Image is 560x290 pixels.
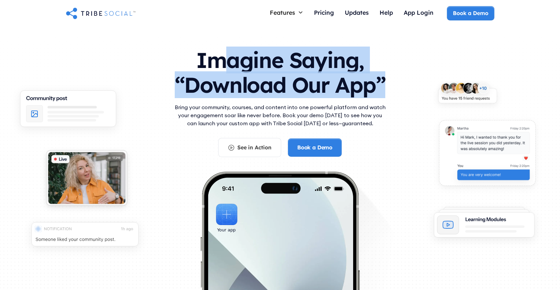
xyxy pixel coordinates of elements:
p: Bring your community, courses, and content into one powerful platform and watch your engagement s... [173,103,387,127]
img: An illustration of Community Feed [11,84,125,138]
div: Updates [345,9,369,16]
img: An illustration of Learning Modules [425,202,543,248]
div: Pricing [314,9,334,16]
img: An illustration of Live video [39,145,134,215]
h1: Imagine Saying, “Download Our App” [173,41,387,100]
div: Your app [217,226,236,234]
a: See in Action [218,138,281,157]
a: Updates [339,6,374,20]
img: An illustration of New friends requests [431,77,504,112]
div: Features [270,9,295,16]
a: Help [374,6,398,20]
a: App Login [398,6,439,20]
a: home [66,6,136,20]
div: Help [380,9,393,16]
img: An illustration of chat [431,115,543,196]
div: Features [264,6,309,19]
a: Book a Demo [288,138,342,156]
div: App Login [404,9,433,16]
a: Pricing [309,6,339,20]
a: Book a Demo [447,6,494,20]
div: See in Action [237,144,271,151]
img: An illustration of push notification [22,216,148,258]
